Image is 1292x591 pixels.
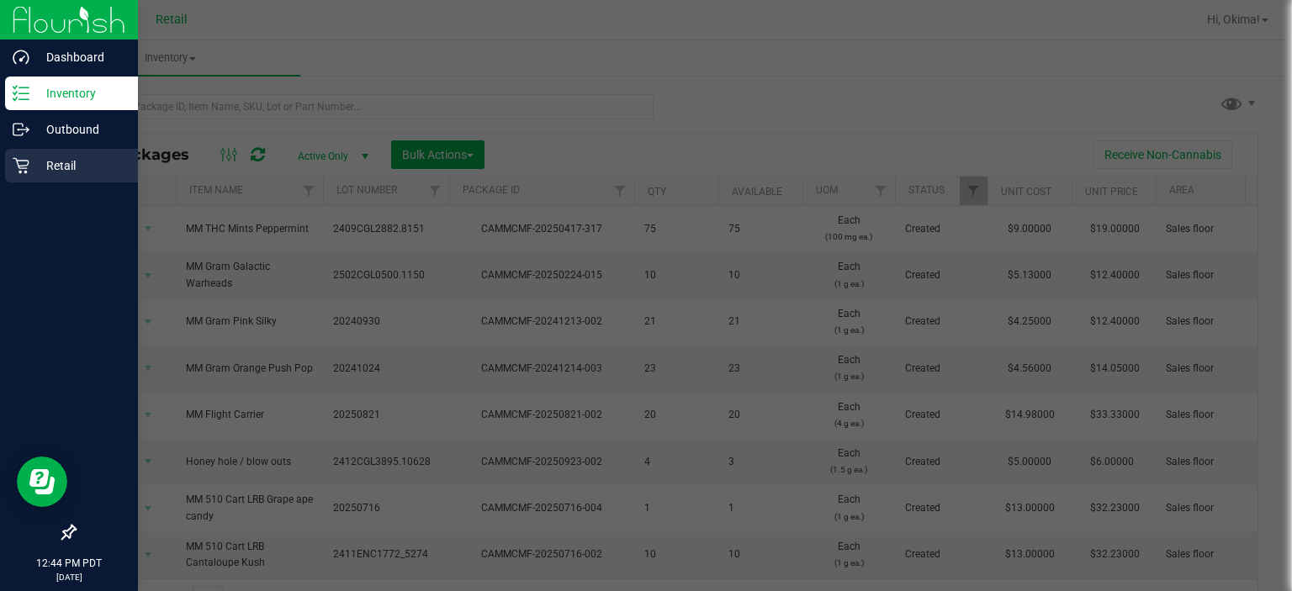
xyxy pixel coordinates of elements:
p: Outbound [29,119,130,140]
inline-svg: Retail [13,157,29,174]
iframe: Resource center [17,456,67,507]
inline-svg: Outbound [13,121,29,138]
inline-svg: Inventory [13,85,29,102]
p: Dashboard [29,47,130,67]
inline-svg: Dashboard [13,49,29,66]
p: Retail [29,156,130,176]
p: 12:44 PM PDT [8,556,130,571]
p: Inventory [29,83,130,103]
p: [DATE] [8,571,130,583]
